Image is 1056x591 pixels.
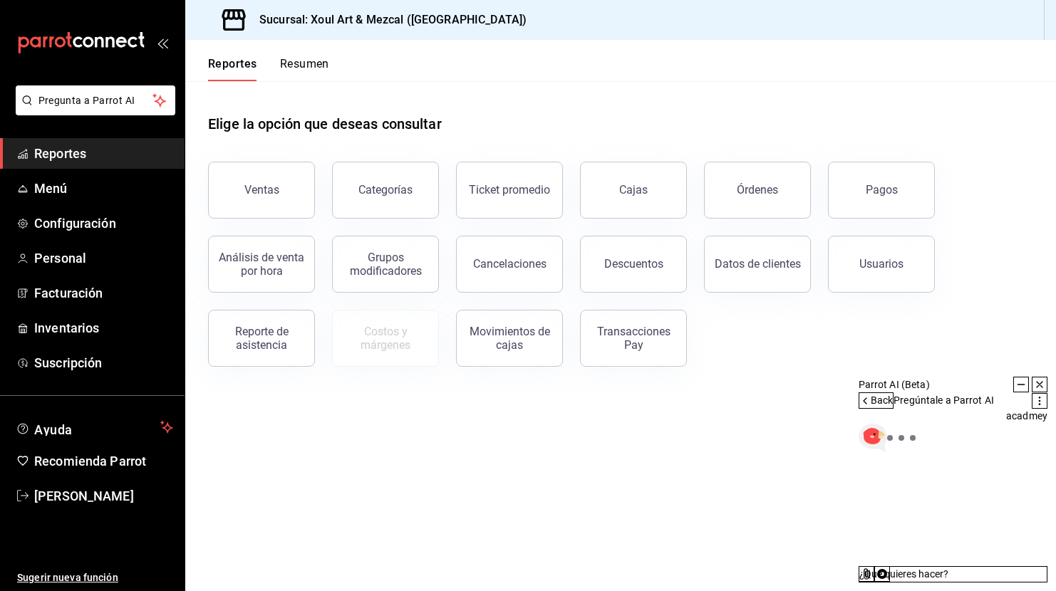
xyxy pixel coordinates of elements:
button: Transacciones Pay [580,310,687,367]
span: Personal [34,249,173,268]
div: Reporte de asistencia [217,325,306,352]
button: Descuentos [580,236,687,293]
button: Reporte de asistencia [208,310,315,367]
div: Pregúntale a Parrot AI [894,393,994,408]
button: Categorías [332,162,439,219]
button: Usuarios [828,236,935,293]
button: Resumen [280,57,329,81]
div: Ticket promedio [469,183,550,197]
span: Configuración [34,214,173,233]
button: Análisis de venta por hora [208,236,315,293]
div: Pagos [866,183,898,197]
button: Movimientos de cajas [456,310,563,367]
span: Suscripción [34,353,173,372]
span: Reportes [34,144,173,163]
div: navigation tabs [208,57,329,81]
button: Ventas [208,162,315,219]
span: Menú [34,179,173,198]
div: Categorías [358,183,413,197]
button: open_drawer_menu [157,37,168,48]
span: Inventarios [34,318,173,338]
button: Órdenes [704,162,811,219]
div: Datos de clientes [715,257,801,271]
button: Back [859,392,894,409]
button: Pregunta a Parrot AI [16,85,175,115]
span: Recomienda Parrot [34,451,173,471]
span: Back [871,393,894,408]
div: Órdenes [737,183,778,197]
span: Pregunta a Parrot AI [38,93,153,108]
button: Pagos [828,162,935,219]
div: Costos y márgenes [341,325,430,352]
span: [PERSON_NAME] [34,486,173,506]
div: Ventas [244,183,279,197]
h3: Sucursal: Xoul Art & Mezcal ([GEOGRAPHIC_DATA]) [248,11,527,28]
h1: Elige la opción que deseas consultar [208,113,442,135]
button: Datos de clientes [704,236,811,293]
a: Pregunta a Parrot AI [10,103,175,118]
div: Parrot AI (Beta) [859,377,930,392]
div: Movimientos de cajas [465,325,554,352]
button: Contrata inventarios para ver este reporte [332,310,439,367]
button: Cajas [580,162,687,219]
div: Cajas [619,183,648,197]
button: Reportes [208,57,257,81]
div: Transacciones Pay [589,325,678,352]
div: Descuentos [604,257,663,271]
div: Cancelaciones [473,257,547,271]
span: Ayuda [34,419,155,436]
span: Sugerir nueva función [17,570,173,585]
button: Cancelaciones [456,236,563,293]
div: Grupos modificadores [341,251,430,278]
div: Análisis de venta por hora [217,251,306,278]
div: Usuarios [859,257,904,271]
span: Facturación [34,283,173,303]
button: Grupos modificadores [332,236,439,293]
button: Ticket promedio [456,162,563,219]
